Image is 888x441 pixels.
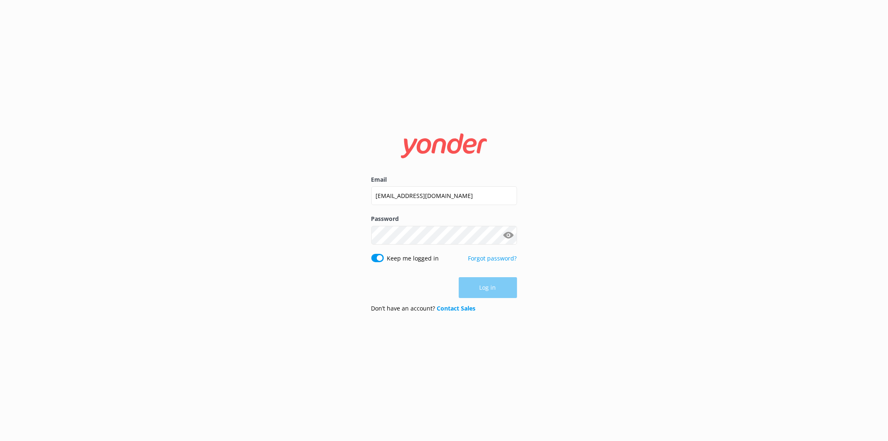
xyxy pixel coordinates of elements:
[468,254,517,262] a: Forgot password?
[371,214,517,223] label: Password
[371,186,517,205] input: user@emailaddress.com
[437,304,476,312] a: Contact Sales
[500,227,517,243] button: Show password
[371,175,517,184] label: Email
[371,304,476,313] p: Don’t have an account?
[387,254,439,263] label: Keep me logged in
